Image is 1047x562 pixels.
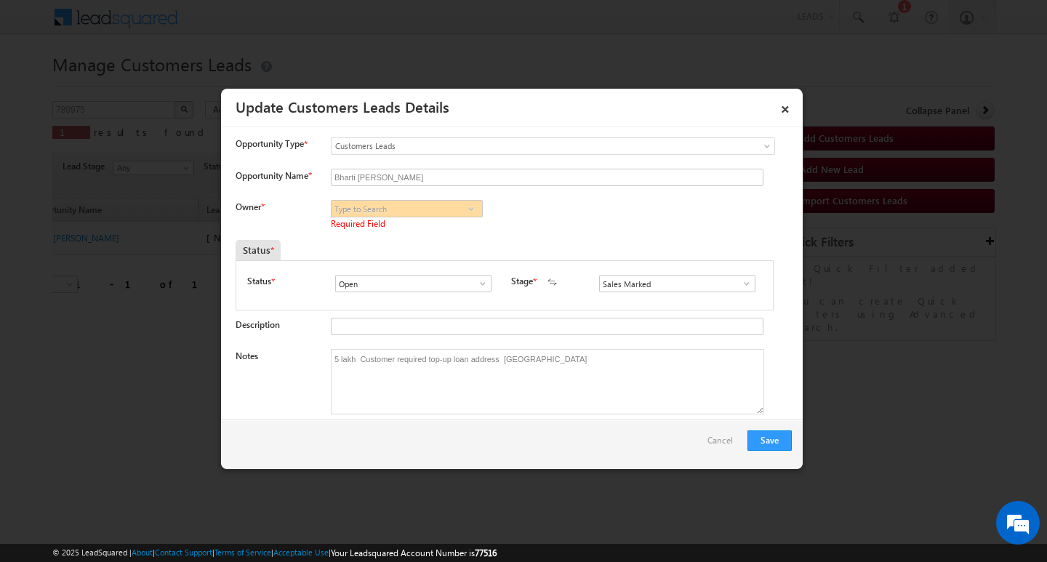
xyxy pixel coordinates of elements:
[734,276,752,291] a: Show All Items
[155,547,212,557] a: Contact Support
[707,430,740,458] a: Cancel
[273,547,329,557] a: Acceptable Use
[236,201,264,212] label: Owner
[19,135,265,435] textarea: Type your message and hit 'Enter'
[747,430,792,451] button: Save
[132,547,153,557] a: About
[475,547,497,558] span: 77516
[331,547,497,558] span: Your Leadsquared Account Number is
[76,76,244,95] div: Chat with us now
[236,240,281,260] div: Status
[332,140,715,153] span: Customers Leads
[25,76,61,95] img: d_60004797649_company_0_60004797649
[214,547,271,557] a: Terms of Service
[335,275,492,292] input: Type to Search
[599,275,755,292] input: Type to Search
[198,448,264,467] em: Start Chat
[52,546,497,560] span: © 2025 LeadSquared | | | | |
[470,276,488,291] a: Show All Items
[247,275,271,288] label: Status
[238,7,273,42] div: Minimize live chat window
[236,170,311,181] label: Opportunity Name
[331,137,775,155] a: Customers Leads
[236,137,304,150] span: Opportunity Type
[236,96,449,116] a: Update Customers Leads Details
[236,319,280,330] label: Description
[236,350,258,361] label: Notes
[773,94,798,119] a: ×
[331,218,385,229] span: Required Field
[462,201,480,216] a: Show All Items
[331,200,483,217] input: Type to Search
[511,275,533,288] label: Stage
